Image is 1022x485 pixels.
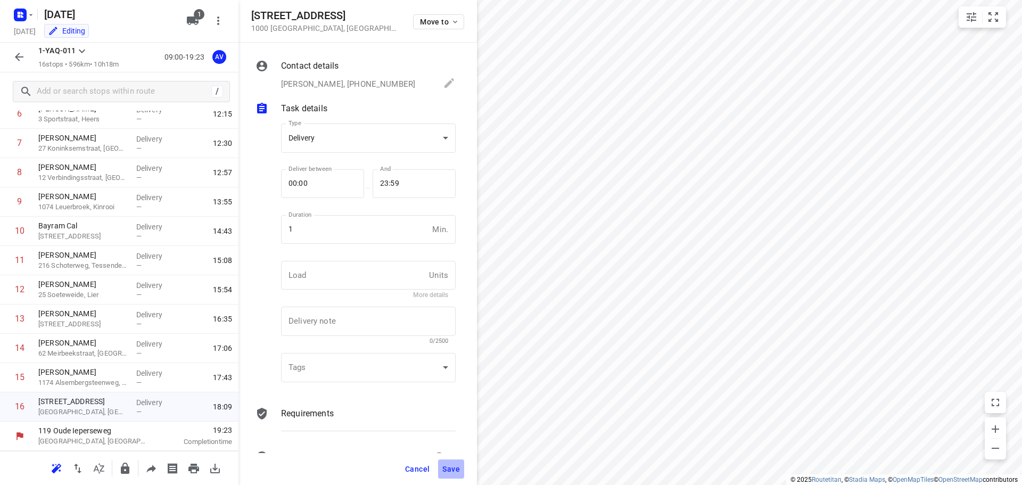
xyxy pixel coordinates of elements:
[114,458,136,479] button: Lock route
[438,459,464,479] button: Save
[38,133,128,143] p: [PERSON_NAME]
[208,10,229,31] button: More
[136,261,142,269] span: —
[430,338,448,344] span: 0/2500
[46,463,67,473] span: Reoptimize route
[213,343,232,354] span: 17:06
[38,220,128,231] p: Bayram Cal
[40,6,178,23] h5: Rename
[38,172,128,183] p: 12 Verbindingsstraat, Alken
[790,476,1018,483] li: © 2025 , © , © © contributors
[38,425,149,436] p: 119 Oude Ieperseweg
[136,115,142,123] span: —
[38,338,128,348] p: [PERSON_NAME]
[209,52,230,62] span: Assigned to Axel Verzele
[10,25,40,37] h5: Project date
[38,348,128,359] p: 62 Meirbeekstraat, [GEOGRAPHIC_DATA]
[213,196,232,207] span: 13:55
[37,84,211,100] input: Add or search stops within route
[213,167,232,178] span: 12:57
[213,372,232,383] span: 17:43
[15,284,24,294] div: 12
[136,408,142,416] span: —
[443,77,456,89] svg: Edit
[256,407,456,439] div: Requirements
[136,309,176,320] p: Delivery
[136,251,176,261] p: Delivery
[38,290,128,300] p: 25 Soeteweide, Lier
[15,255,24,265] div: 11
[442,465,460,473] span: Save
[15,372,24,382] div: 15
[136,368,176,379] p: Delivery
[256,60,456,92] div: Contact details[PERSON_NAME], [PHONE_NUMBER]
[38,308,128,319] p: [PERSON_NAME]
[136,192,176,203] p: Delivery
[364,184,373,192] p: —
[938,476,983,483] a: OpenStreetMap
[136,232,142,240] span: —
[211,86,223,97] div: /
[812,476,842,483] a: Routetitan
[136,379,142,387] span: —
[289,134,439,143] div: Delivery
[182,10,203,31] button: 1
[162,437,232,447] p: Completion time
[401,459,434,479] button: Cancel
[38,260,128,271] p: 216 Schoterweg, Tessenderlo-Ham
[281,60,339,72] p: Contact details
[983,6,1004,28] button: Fit zoom
[429,269,448,282] p: Units
[194,9,204,20] span: 1
[162,463,183,473] span: Print shipping labels
[420,18,459,26] span: Move to
[136,397,176,408] p: Delivery
[88,463,110,473] span: Sort by time window
[961,6,982,28] button: Map settings
[281,102,327,115] p: Task details
[38,250,128,260] p: [PERSON_NAME]
[251,10,400,22] h5: [STREET_ADDRESS]
[164,52,209,63] p: 09:00-19:23
[38,162,128,172] p: [PERSON_NAME]
[38,231,128,242] p: [STREET_ADDRESS]
[281,451,308,464] p: Priority
[209,46,230,68] button: AV
[281,407,334,420] p: Requirements
[136,320,142,328] span: —
[17,138,22,148] div: 7
[212,50,226,64] div: AV
[136,134,176,144] p: Delivery
[256,102,456,117] div: Task details
[136,349,142,357] span: —
[213,314,232,324] span: 16:35
[281,78,415,91] p: [PERSON_NAME], [PHONE_NUMBER]
[136,163,176,174] p: Delivery
[38,45,76,56] p: 1-YAQ-011
[38,396,128,407] p: [STREET_ADDRESS]
[38,143,128,154] p: 27 Koninksemstraat, Tongeren-Borgloon
[136,291,142,299] span: —
[17,167,22,177] div: 8
[38,367,128,377] p: [PERSON_NAME]
[38,60,119,70] p: 16 stops • 596km • 10h18m
[38,319,128,330] p: [STREET_ADDRESS]
[183,463,204,473] span: Print route
[213,401,232,412] span: 18:09
[38,436,149,447] p: [GEOGRAPHIC_DATA], [GEOGRAPHIC_DATA]
[405,465,430,473] span: Cancel
[281,353,456,382] div: ​
[204,463,226,473] span: Download route
[15,226,24,236] div: 10
[432,224,448,236] p: Min.
[162,425,232,435] span: 19:23
[38,191,128,202] p: [PERSON_NAME]
[251,24,400,32] p: 1000 [GEOGRAPHIC_DATA] , [GEOGRAPHIC_DATA]
[213,255,232,266] span: 15:08
[38,279,128,290] p: [PERSON_NAME]
[281,124,456,153] div: Delivery
[136,280,176,291] p: Delivery
[213,138,232,149] span: 12:30
[17,196,22,207] div: 9
[15,343,24,353] div: 14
